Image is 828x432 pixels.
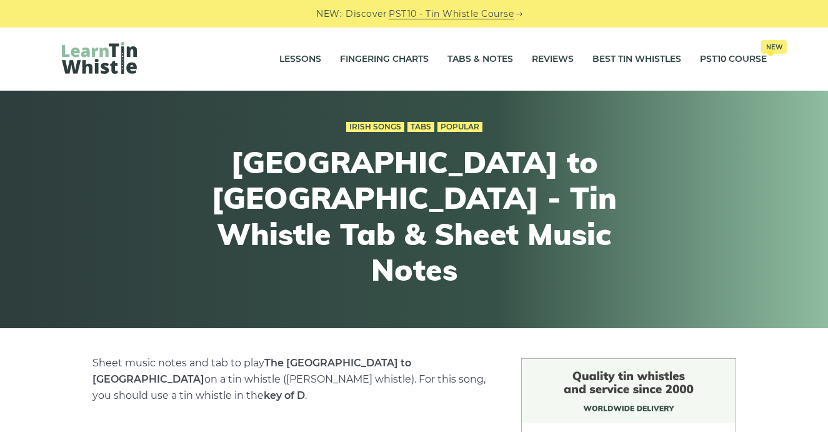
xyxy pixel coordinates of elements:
[264,389,305,401] strong: key of D
[407,122,434,132] a: Tabs
[92,355,491,404] p: Sheet music notes and tab to play on a tin whistle ([PERSON_NAME] whistle). For this song, you sh...
[62,42,137,74] img: LearnTinWhistle.com
[184,144,644,288] h1: [GEOGRAPHIC_DATA] to [GEOGRAPHIC_DATA] - Tin Whistle Tab & Sheet Music Notes
[346,122,404,132] a: Irish Songs
[437,122,482,132] a: Popular
[447,44,513,75] a: Tabs & Notes
[340,44,429,75] a: Fingering Charts
[761,40,787,54] span: New
[279,44,321,75] a: Lessons
[700,44,767,75] a: PST10 CourseNew
[532,44,574,75] a: Reviews
[592,44,681,75] a: Best Tin Whistles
